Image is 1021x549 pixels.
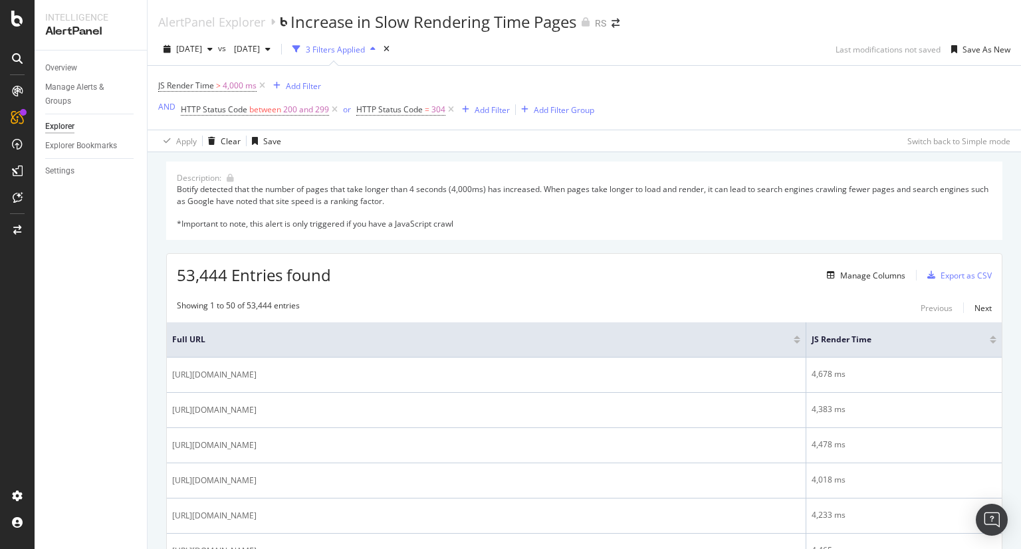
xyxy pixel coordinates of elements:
button: Next [974,300,992,316]
div: Settings [45,164,74,178]
span: 2025 Sep. 19th [229,43,260,55]
button: Export as CSV [922,265,992,286]
a: Settings [45,164,138,178]
button: or [343,103,351,116]
button: Add Filter Group [516,102,594,118]
span: > [216,80,221,91]
div: Save [263,136,281,147]
div: times [381,43,392,56]
span: Full URL [172,334,774,346]
span: vs [218,43,229,54]
a: AlertPanel Explorer [158,15,265,29]
div: Overview [45,61,77,75]
div: 3 Filters Applied [306,44,365,55]
span: [URL][DOMAIN_NAME] [172,509,257,522]
a: Explorer Bookmarks [45,139,138,153]
div: Explorer [45,120,74,134]
div: 4,383 ms [812,403,996,415]
button: [DATE] [158,39,218,60]
span: 2025 Sep. 23rd [176,43,202,55]
button: AND [158,100,175,113]
a: Explorer [45,120,138,134]
a: Manage Alerts & Groups [45,80,138,108]
div: Apply [176,136,197,147]
button: Previous [921,300,953,316]
div: Add Filter Group [534,104,594,116]
div: Increase in Slow Rendering Time Pages [290,11,576,33]
div: arrow-right-arrow-left [612,19,620,28]
div: Clear [221,136,241,147]
span: HTTP Status Code [181,104,247,115]
span: = [425,104,429,115]
div: AlertPanel [45,24,136,39]
button: Switch back to Simple mode [902,130,1010,152]
span: between [249,104,281,115]
div: 4,678 ms [812,368,996,380]
span: 200 and 299 [283,100,329,119]
button: Apply [158,130,197,152]
button: Manage Columns [822,267,905,283]
div: Explorer Bookmarks [45,139,117,153]
button: Clear [203,130,241,152]
button: Add Filter [457,102,510,118]
div: Botify detected that the number of pages that take longer than 4 seconds (4,000ms) has increased.... [177,183,992,229]
div: Add Filter [286,80,321,92]
div: 4,233 ms [812,509,996,521]
div: Description: [177,172,221,183]
div: or [343,104,351,115]
div: Last modifications not saved [836,44,941,55]
span: 304 [431,100,445,119]
div: Previous [921,302,953,314]
div: Intelligence [45,11,136,24]
div: Next [974,302,992,314]
div: 4,478 ms [812,439,996,451]
div: Save As New [963,44,1010,55]
div: Add Filter [475,104,510,116]
span: [URL][DOMAIN_NAME] [172,403,257,417]
span: JS Render Time [812,334,970,346]
span: [URL][DOMAIN_NAME] [172,439,257,452]
div: AND [158,101,175,112]
span: HTTP Status Code [356,104,423,115]
div: Export as CSV [941,270,992,281]
div: Showing 1 to 50 of 53,444 entries [177,300,300,316]
div: Switch back to Simple mode [907,136,1010,147]
div: Manage Alerts & Groups [45,80,125,108]
span: [URL][DOMAIN_NAME] [172,474,257,487]
span: 53,444 Entries found [177,264,331,286]
span: JS Render Time [158,80,214,91]
button: Add Filter [268,78,321,94]
button: [DATE] [229,39,276,60]
span: [URL][DOMAIN_NAME] [172,368,257,382]
span: 4,000 ms [223,76,257,95]
div: RS [595,17,606,30]
div: Open Intercom Messenger [976,504,1008,536]
button: 3 Filters Applied [287,39,381,60]
button: Save [247,130,281,152]
div: 4,018 ms [812,474,996,486]
a: Overview [45,61,138,75]
div: Manage Columns [840,270,905,281]
button: Save As New [946,39,1010,60]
